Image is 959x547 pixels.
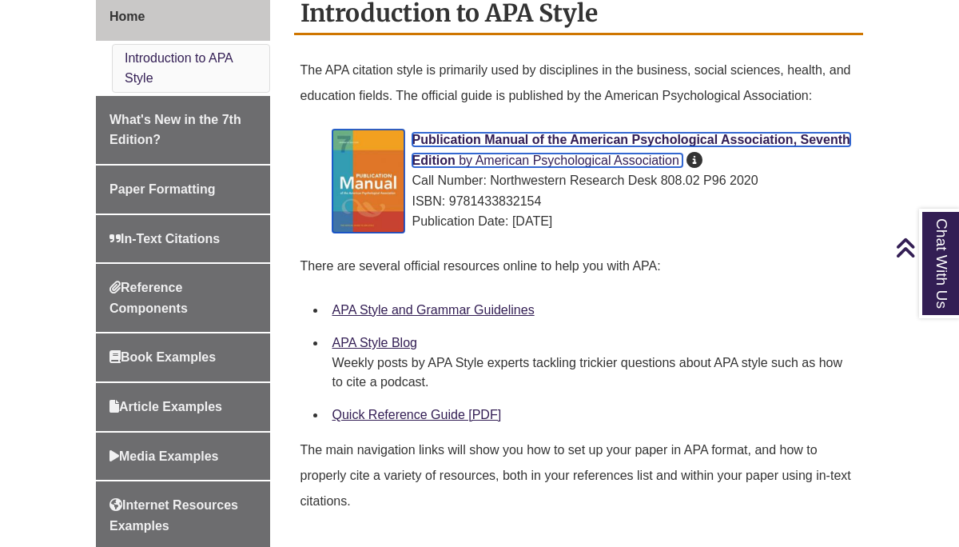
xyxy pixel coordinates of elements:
[109,232,220,246] span: In-Text Citations
[96,383,270,431] a: Article Examples
[96,333,270,381] a: Book Examples
[109,281,188,315] span: Reference Components
[895,237,955,258] a: Back to Top
[332,191,851,212] div: ISBN: 9781433832154
[332,170,851,191] div: Call Number: Northwestern Research Desk 808.02 P96 2020
[96,166,270,214] a: Paper Formatting
[109,449,219,463] span: Media Examples
[300,247,858,285] p: There are several official resources online to help you with APA:
[412,133,850,167] span: Publication Manual of the American Psychological Association, Seventh Edition
[109,498,238,533] span: Internet Resources Examples
[412,133,850,167] a: Publication Manual of the American Psychological Association, Seventh Edition by American Psychol...
[332,211,851,232] div: Publication Date: [DATE]
[332,303,535,317] a: APA Style and Grammar Guidelines
[96,215,270,263] a: In-Text Citations
[109,350,216,364] span: Book Examples
[125,51,233,86] a: Introduction to APA Style
[109,182,215,196] span: Paper Formatting
[332,336,417,349] a: APA Style Blog
[96,264,270,332] a: Reference Components
[332,353,851,392] div: Weekly posts by APA Style experts tackling trickier questions about APA style such as how to cite...
[459,154,472,167] span: by
[109,10,145,23] span: Home
[96,96,270,164] a: What's New in the 7th Edition?
[96,433,270,481] a: Media Examples
[300,51,858,115] p: The APA citation style is primarily used by disciplines in the business, social sciences, health,...
[332,408,502,421] a: Quick Reference Guide [PDF]
[109,113,241,147] span: What's New in the 7th Edition?
[109,400,222,413] span: Article Examples
[300,431,858,521] p: The main navigation links will show you how to set up your paper in APA format, and how to proper...
[476,154,679,167] span: American Psychological Association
